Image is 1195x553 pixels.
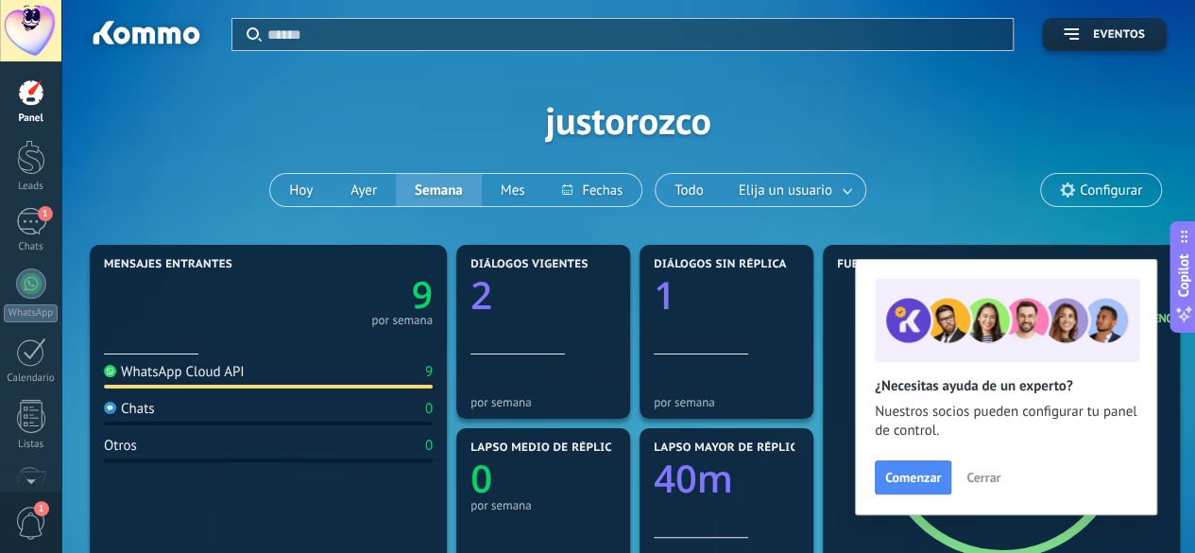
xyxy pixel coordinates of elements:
text: 9 [412,269,433,320]
div: por semana [654,395,799,409]
button: Ayer [332,174,396,206]
span: Diálogos sin réplica [654,258,787,271]
img: WhatsApp Cloud API [104,365,116,377]
span: Copilot [1174,253,1193,297]
span: Lapso mayor de réplica [654,441,804,455]
div: Otros [104,437,137,455]
div: por semana [470,498,616,512]
a: 40m [654,452,799,504]
div: WhatsApp [4,304,58,322]
button: Cerrar [958,463,1009,492]
span: Diálogos vigentes [470,258,589,271]
span: Configurar [1080,182,1142,199]
span: Lapso medio de réplica [470,441,620,455]
span: 1 [38,206,53,221]
div: Panel [4,112,59,125]
div: Chats [4,241,59,253]
div: Listas [4,439,59,451]
text: 0 [470,452,492,504]
span: Comenzar [885,471,941,484]
button: Semana [396,174,482,206]
button: Todo [656,174,723,206]
a: 9 [268,269,433,320]
button: Elija un usuario [723,174,865,206]
button: Comenzar [875,460,951,494]
text: 2 [470,268,492,320]
span: Cerrar [966,471,1000,484]
div: 0 [425,437,433,455]
span: Elija un usuario [735,178,836,203]
div: WhatsApp Cloud API [104,363,245,381]
div: por semana [371,316,433,325]
span: Mensajes entrantes [104,258,232,271]
div: por semana [470,395,616,409]
button: Eventos [1042,18,1167,51]
img: Chats [104,402,116,414]
span: Nuestros socios pueden configurar tu panel de control. [875,403,1137,441]
div: Chats [104,400,155,418]
div: 0 [425,400,433,418]
span: Eventos [1093,28,1145,42]
div: Calendario [4,372,59,385]
text: 40m [654,452,733,504]
button: Fechas [543,174,640,206]
button: Hoy [270,174,332,206]
div: Leads [4,181,59,193]
text: 1 [654,268,675,320]
span: 1 [34,501,49,516]
span: Fuentes de leads [837,258,947,271]
h2: ¿Necesitas ayuda de un experto? [875,377,1137,395]
button: Mes [482,174,544,206]
div: 9 [425,363,433,381]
